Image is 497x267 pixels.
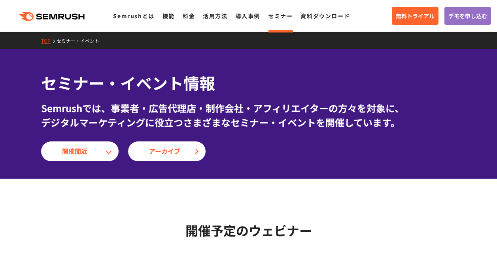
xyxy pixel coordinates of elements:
a: 資料ダウンロード [300,12,350,20]
a: 活用方法 [203,12,227,20]
a: アーカイブ [128,141,206,161]
a: 機能 [163,12,175,20]
a: 開催間近 [41,141,119,161]
a: Semrushとは [113,12,154,20]
h2: 開催予定のウェビナー [21,220,476,240]
a: TOP [41,37,57,44]
a: 無料トライアル [392,7,438,25]
a: 導入事例 [236,12,260,20]
span: デモを申し込む [448,11,487,20]
a: 料金 [183,12,195,20]
a: デモを申し込む [444,7,491,25]
h1: セミナー・イベント情報 [41,71,456,95]
a: セミナー [268,12,293,20]
span: アーカイブ [149,146,185,156]
a: セミナー・イベント [57,37,105,44]
div: Semrushでは、事業者・広告代理店・制作会社・アフィリエイターの方々を対象に、 デジタルマーケティングに役立つさまざまなセミナー・イベントを開催しています。 [41,101,456,130]
span: 無料トライアル [396,11,435,20]
span: 開催間近 [62,146,98,156]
